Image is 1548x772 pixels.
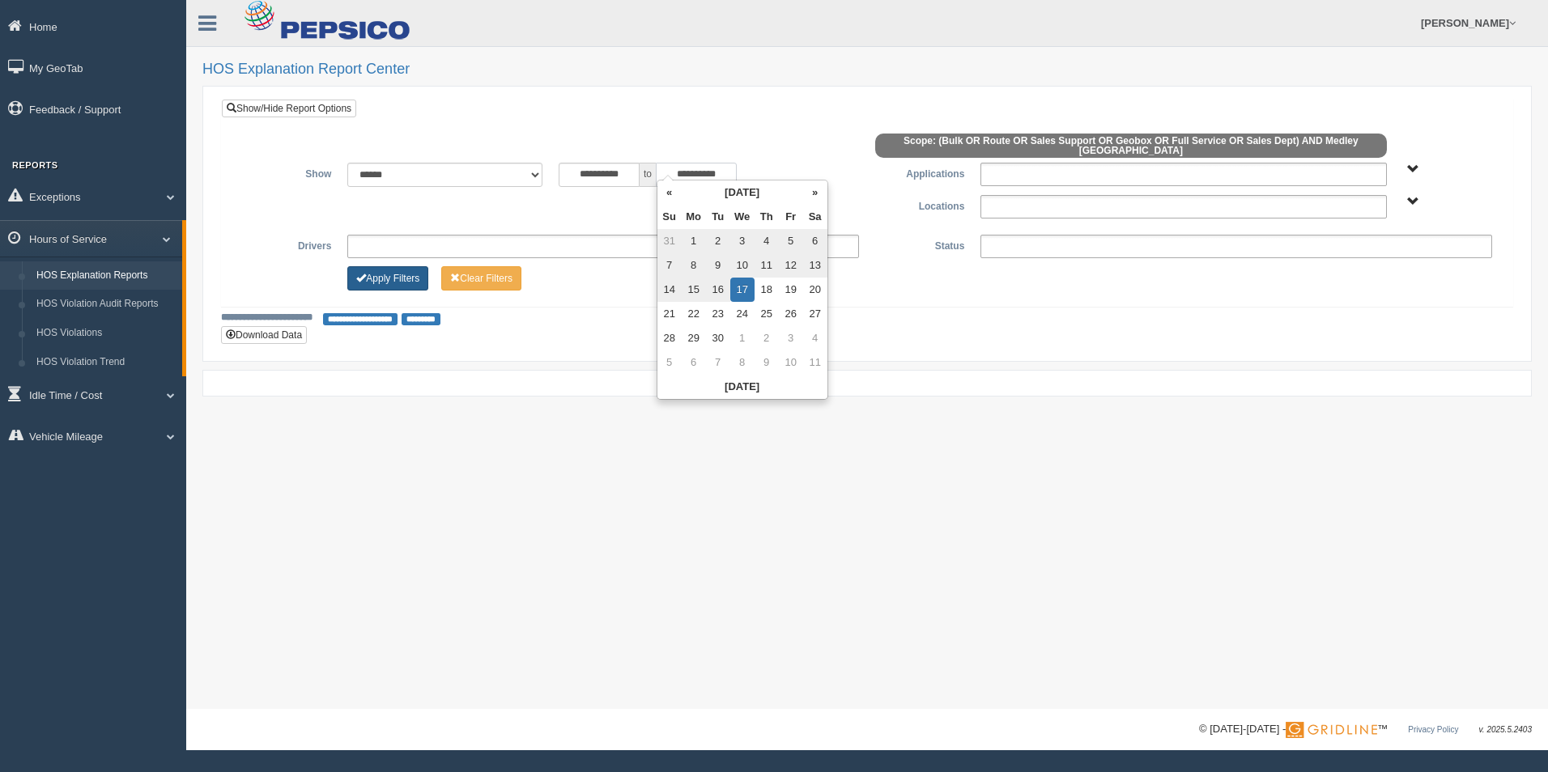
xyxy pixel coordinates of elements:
[657,375,827,399] th: [DATE]
[657,253,682,278] td: 7
[682,350,706,375] td: 6
[779,302,803,326] td: 26
[682,326,706,350] td: 29
[779,229,803,253] td: 5
[867,163,972,182] label: Applications
[706,326,730,350] td: 30
[1408,725,1458,734] a: Privacy Policy
[803,278,827,302] td: 20
[640,163,656,187] span: to
[779,350,803,375] td: 10
[706,302,730,326] td: 23
[803,350,827,375] td: 11
[347,266,428,291] button: Change Filter Options
[657,350,682,375] td: 5
[657,205,682,229] th: Su
[682,205,706,229] th: Mo
[730,302,755,326] td: 24
[29,290,182,319] a: HOS Violation Audit Reports
[803,180,827,205] th: »
[29,261,182,291] a: HOS Explanation Reports
[682,253,706,278] td: 8
[706,350,730,375] td: 7
[730,350,755,375] td: 8
[755,302,779,326] td: 25
[706,205,730,229] th: Tu
[222,100,356,117] a: Show/Hide Report Options
[755,350,779,375] td: 9
[441,266,521,291] button: Change Filter Options
[875,134,1387,158] span: Scope: (Bulk OR Route OR Sales Support OR Geobox OR Full Service OR Sales Dept) AND Medley [GEOGR...
[657,180,682,205] th: «
[682,229,706,253] td: 1
[657,302,682,326] td: 21
[706,253,730,278] td: 9
[867,195,972,214] label: Locations
[755,278,779,302] td: 18
[803,253,827,278] td: 13
[779,278,803,302] td: 19
[730,253,755,278] td: 10
[779,253,803,278] td: 12
[657,326,682,350] td: 28
[803,326,827,350] td: 4
[682,180,803,205] th: [DATE]
[657,229,682,253] td: 31
[682,302,706,326] td: 22
[779,205,803,229] th: Fr
[29,319,182,348] a: HOS Violations
[755,253,779,278] td: 11
[803,302,827,326] td: 27
[803,205,827,229] th: Sa
[867,235,972,254] label: Status
[234,235,339,254] label: Drivers
[682,278,706,302] td: 15
[730,205,755,229] th: We
[755,205,779,229] th: Th
[29,348,182,377] a: HOS Violation Trend
[730,229,755,253] td: 3
[755,326,779,350] td: 2
[706,229,730,253] td: 2
[1479,725,1532,734] span: v. 2025.5.2403
[1199,721,1532,738] div: © [DATE]-[DATE] - ™
[779,326,803,350] td: 3
[730,326,755,350] td: 1
[1286,722,1377,738] img: Gridline
[755,229,779,253] td: 4
[706,278,730,302] td: 16
[803,229,827,253] td: 6
[234,163,339,182] label: Show
[657,278,682,302] td: 14
[221,326,307,344] button: Download Data
[730,278,755,302] td: 17
[202,62,1532,78] h2: HOS Explanation Report Center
